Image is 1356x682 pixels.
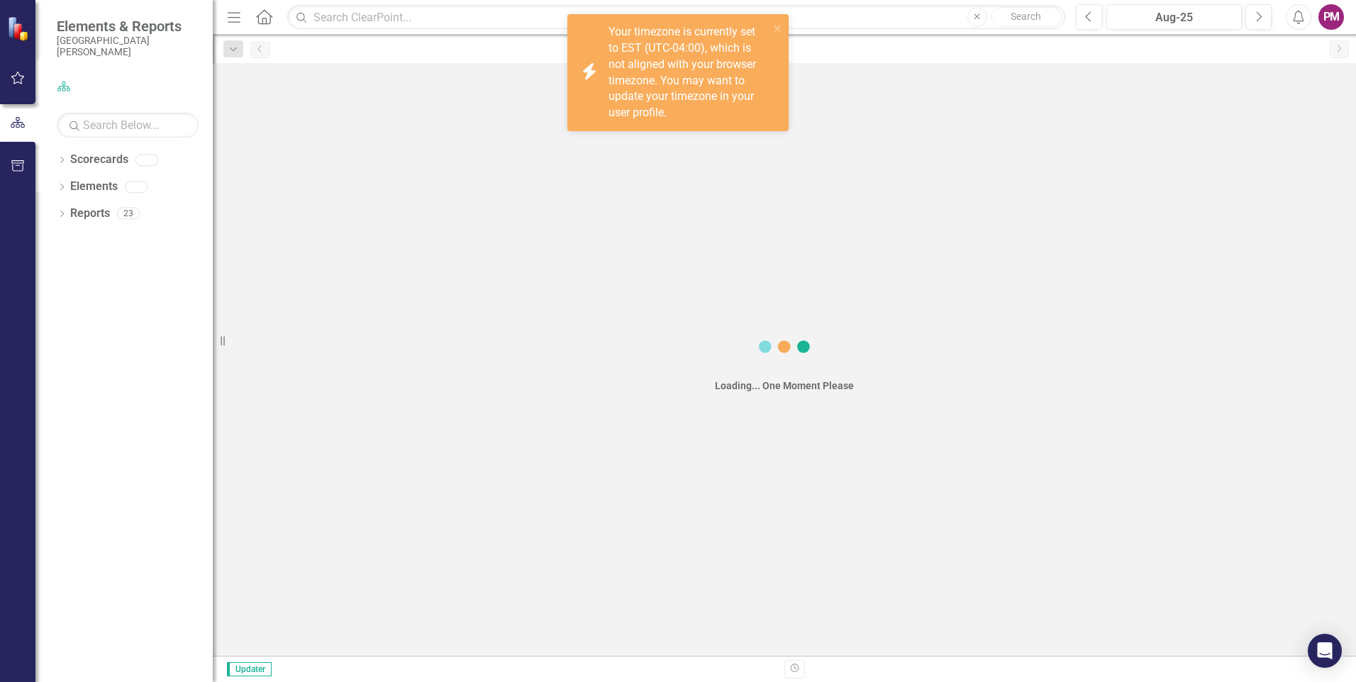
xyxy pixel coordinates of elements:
button: Aug-25 [1106,4,1242,30]
div: Your timezone is currently set to EST (UTC-04:00), which is not aligned with your browser timezon... [608,24,769,121]
div: Open Intercom Messenger [1308,634,1342,668]
a: Scorecards [70,152,128,168]
span: Updater [227,662,272,676]
button: PM [1318,4,1344,30]
small: [GEOGRAPHIC_DATA][PERSON_NAME] [57,35,199,58]
span: Search [1011,11,1041,22]
button: Search [991,7,1062,27]
span: Elements & Reports [57,18,199,35]
a: Reports [70,206,110,222]
div: Aug-25 [1111,9,1237,26]
a: Elements [70,179,118,195]
div: 23 [117,208,140,220]
input: Search ClearPoint... [287,5,1065,30]
input: Search Below... [57,113,199,138]
div: Loading... One Moment Please [715,379,854,393]
img: ClearPoint Strategy [7,16,32,41]
button: close [773,20,783,36]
